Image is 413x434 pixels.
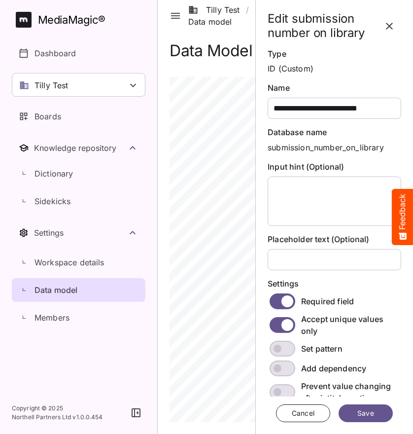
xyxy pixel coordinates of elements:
[268,127,401,138] div: Database name
[276,404,330,423] button: Cancel
[12,136,145,160] button: Toggle Knowledge repository
[268,278,401,289] div: Settings
[34,143,127,153] div: Knowledge repository
[34,228,127,238] div: Settings
[301,313,401,337] p: Accept unique values only
[301,343,343,355] p: Set pattern
[246,4,249,16] span: /
[301,362,366,374] p: Add dependency
[268,161,401,173] label: Input hint (Optional)
[268,12,378,40] h2: Edit submission number on library
[188,4,240,16] a: Tilly Test
[12,162,145,185] a: Dictionary
[392,189,413,245] button: Feedback
[34,256,104,268] p: Workspace details
[12,189,145,213] a: Sidekicks
[12,306,145,329] a: Members
[34,79,69,91] p: Tilly Test
[339,404,393,423] button: Save
[268,82,401,94] label: Name
[34,110,61,122] p: Boards
[12,413,103,422] p: Northell Partners Ltd v 1.0.0.454
[12,136,145,215] nav: Knowledge repository
[12,41,145,65] a: Dashboard
[352,407,379,420] span: Save
[34,47,76,59] p: Dashboard
[38,12,105,28] div: MediaMagic ®
[12,278,145,302] a: Data model
[301,380,401,404] p: Prevent value changing after intital creation
[268,234,401,245] label: Placeholder text (Optional)
[12,221,145,331] nav: Settings
[301,295,354,307] p: Required field
[268,48,401,60] div: Type
[12,251,145,274] a: Workspace details
[170,41,252,60] h1: Data Model
[268,63,401,74] div: ID (Custom)
[16,12,145,28] a: MediaMagic®
[12,221,145,245] button: Toggle Settings
[290,407,316,420] span: Cancel
[34,284,78,296] p: Data model
[12,404,103,413] p: Copyright © 2025
[34,195,70,207] p: Sidekicks
[34,312,69,324] p: Members
[255,4,285,16] a: Settings
[12,105,145,128] a: Boards
[34,168,73,180] p: Dictionary
[268,142,401,153] div: submission_number_on_library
